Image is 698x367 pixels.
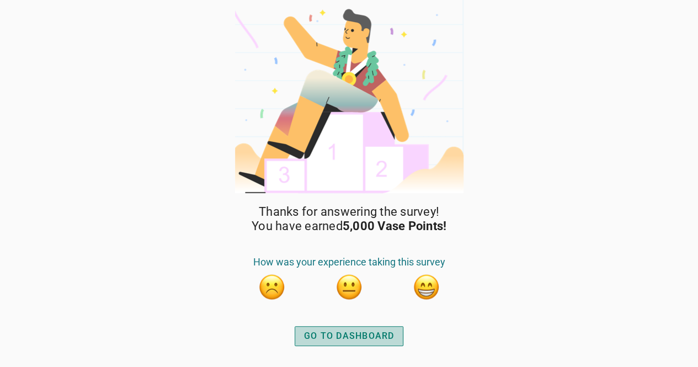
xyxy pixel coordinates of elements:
div: How was your experience taking this survey [233,256,465,274]
div: GO TO DASHBOARD [304,329,395,343]
button: GO TO DASHBOARD [295,326,404,346]
span: You have earned [252,219,446,233]
strong: 5,000 Vase Points! [343,219,447,233]
span: Thanks for answering the survey! [259,205,439,219]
